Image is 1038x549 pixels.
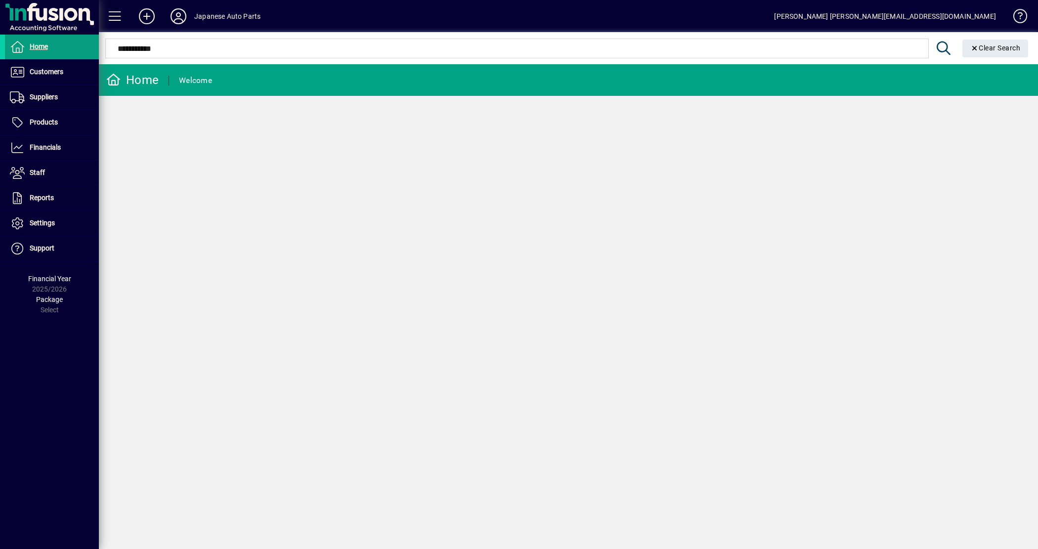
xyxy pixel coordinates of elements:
[5,236,99,261] a: Support
[30,143,61,151] span: Financials
[30,42,48,50] span: Home
[163,7,194,25] button: Profile
[106,72,159,88] div: Home
[962,40,1029,57] button: Clear
[5,60,99,84] a: Customers
[30,93,58,101] span: Suppliers
[970,44,1021,52] span: Clear Search
[5,85,99,110] a: Suppliers
[36,296,63,303] span: Package
[194,8,260,24] div: Japanese Auto Parts
[30,194,54,202] span: Reports
[30,68,63,76] span: Customers
[30,219,55,227] span: Settings
[5,161,99,185] a: Staff
[28,275,71,283] span: Financial Year
[5,110,99,135] a: Products
[5,211,99,236] a: Settings
[5,135,99,160] a: Financials
[131,7,163,25] button: Add
[774,8,996,24] div: [PERSON_NAME] [PERSON_NAME][EMAIL_ADDRESS][DOMAIN_NAME]
[30,169,45,176] span: Staff
[5,186,99,211] a: Reports
[30,118,58,126] span: Products
[1006,2,1026,34] a: Knowledge Base
[179,73,212,88] div: Welcome
[30,244,54,252] span: Support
